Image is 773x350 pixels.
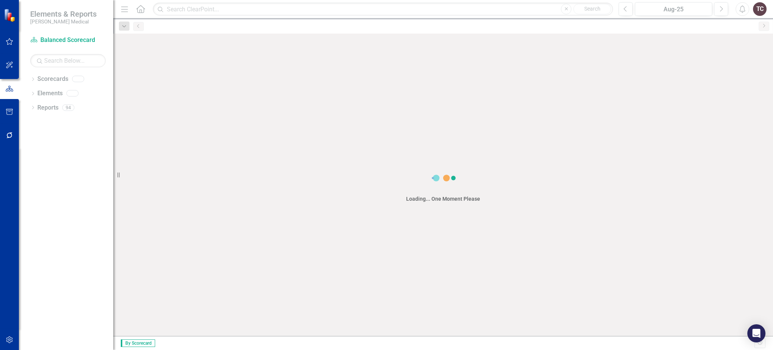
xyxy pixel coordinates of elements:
button: Aug-25 [635,2,712,16]
span: Elements & Reports [30,9,97,19]
span: By Scorecard [121,339,155,347]
input: Search Below... [30,54,106,67]
a: Reports [37,104,59,112]
img: ClearPoint Strategy [4,9,17,22]
button: TC [753,2,767,16]
div: Open Intercom Messenger [747,324,765,342]
a: Elements [37,89,63,98]
button: Search [573,4,611,14]
a: Balanced Scorecard [30,36,106,45]
input: Search ClearPoint... [153,3,613,16]
span: Search [584,6,601,12]
div: Loading... One Moment Please [406,195,480,203]
div: 94 [62,104,74,111]
div: Aug-25 [637,5,710,14]
small: [PERSON_NAME] Medical [30,19,97,25]
a: Scorecards [37,75,68,84]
